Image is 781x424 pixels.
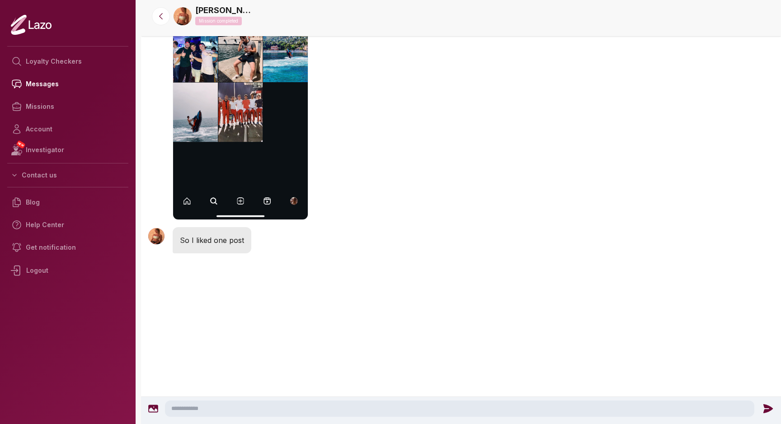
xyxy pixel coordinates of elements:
a: Loyalty Checkers [7,50,128,73]
a: [PERSON_NAME] [195,4,254,17]
img: User avatar [148,228,165,244]
button: Contact us [7,167,128,183]
img: 5dd41377-3645-4864-a336-8eda7bc24f8f [174,7,192,25]
a: Missions [7,95,128,118]
p: So I liked one post [180,234,244,246]
a: Get notification [7,236,128,259]
a: NEWInvestigator [7,140,128,159]
p: Mission completed [195,17,242,25]
div: Logout [7,259,128,282]
a: Blog [7,191,128,214]
span: NEW [16,140,26,149]
a: Messages [7,73,128,95]
a: Account [7,118,128,140]
a: Help Center [7,214,128,236]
